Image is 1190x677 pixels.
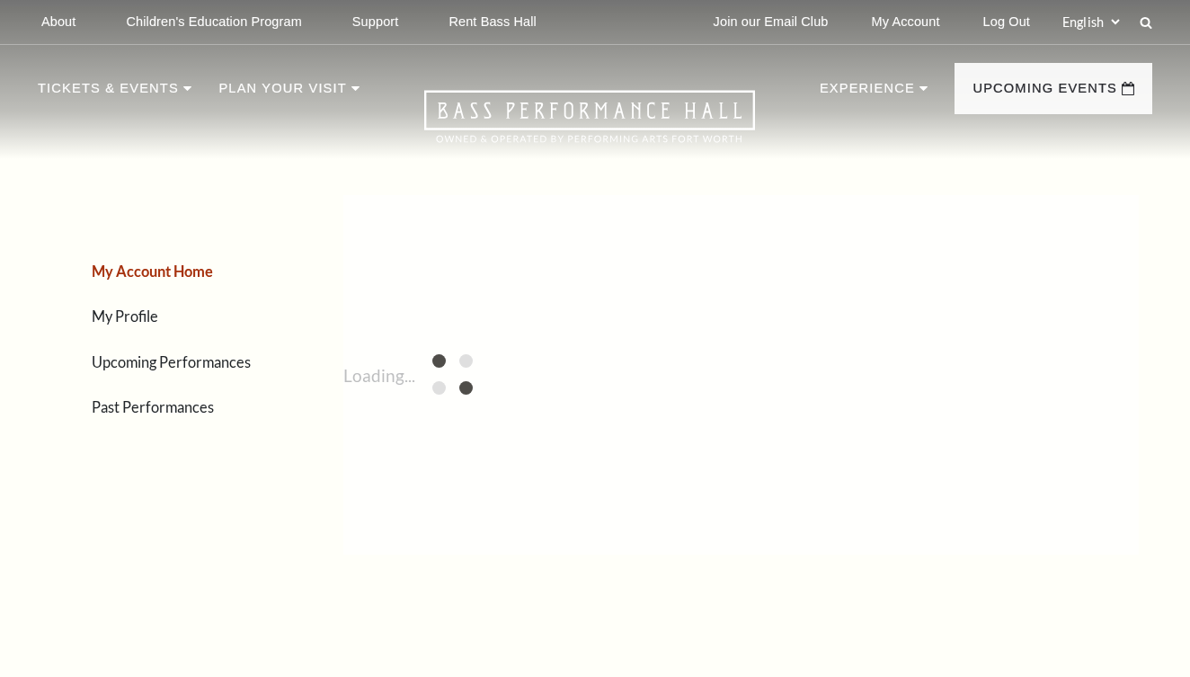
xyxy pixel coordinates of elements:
p: Support [352,14,399,30]
p: About [41,14,75,30]
p: Children's Education Program [126,14,301,30]
a: My Profile [92,307,158,325]
a: Past Performances [92,398,214,415]
p: Experience [820,77,915,110]
select: Select: [1059,13,1123,31]
a: Upcoming Performances [92,353,251,370]
p: Rent Bass Hall [448,14,537,30]
p: Tickets & Events [38,77,179,110]
a: My Account Home [92,263,213,280]
p: Upcoming Events [972,77,1117,110]
p: Plan Your Visit [218,77,346,110]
